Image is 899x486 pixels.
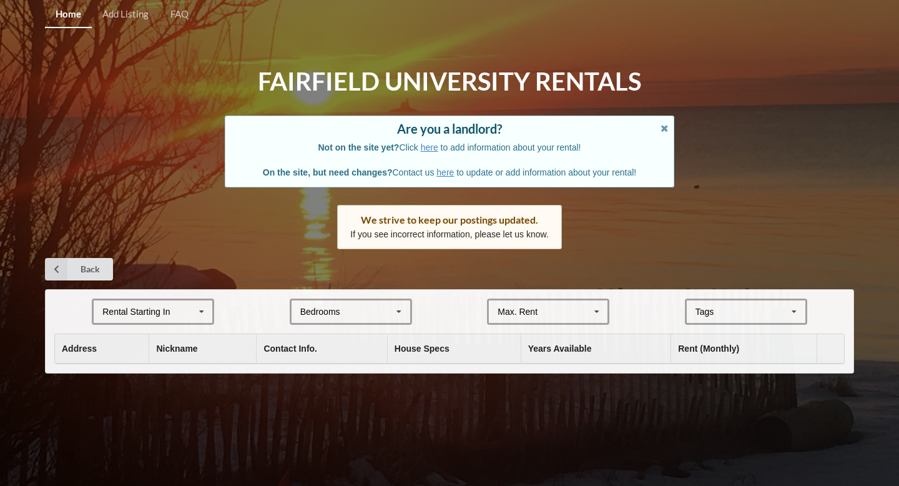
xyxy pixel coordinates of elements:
[45,258,113,280] a: Back
[521,334,671,364] th: Years Available
[318,142,581,152] span: Click to add information about your rental!
[318,142,400,152] b: Not on the site yet?
[300,307,340,316] div: Bedrooms
[45,1,92,28] a: Home
[436,167,454,177] a: here
[102,307,170,316] div: Rental Starting In
[692,305,732,319] div: Tags
[238,122,661,135] div: Are you a landlord?
[256,334,386,364] th: Contact Info.
[350,214,549,226] div: We strive to keep our postings updated.
[55,334,149,364] th: Address
[160,1,199,28] a: FAQ
[263,167,636,177] span: Contact us to update or add information about your rental!
[350,228,549,241] p: If you see incorrect information, please let us know.
[498,307,538,316] div: Max. Rent
[671,334,816,364] th: Rent (Monthly)
[263,167,393,177] b: On the site, but need changes?
[387,334,521,364] th: House Specs
[421,142,438,152] a: here
[92,1,159,28] a: Add Listing
[258,66,641,97] h1: Fairfield University Rentals
[149,334,256,364] th: Nickname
